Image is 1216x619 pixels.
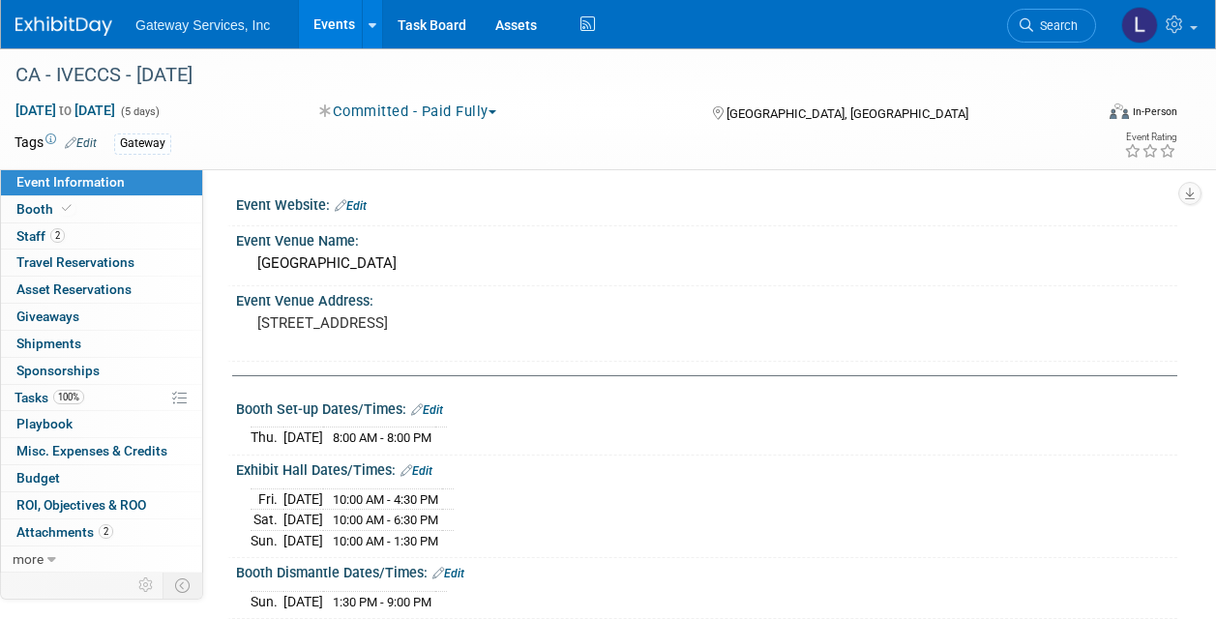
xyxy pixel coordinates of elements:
[16,416,73,431] span: Playbook
[411,403,443,417] a: Edit
[130,573,163,598] td: Personalize Event Tab Strip
[236,558,1177,583] div: Booth Dismantle Dates/Times:
[1008,101,1177,130] div: Event Format
[251,427,283,448] td: Thu.
[135,17,270,33] span: Gateway Services, Inc
[15,102,116,119] span: [DATE] [DATE]
[16,336,81,351] span: Shipments
[432,567,464,580] a: Edit
[251,510,283,531] td: Sat.
[1,438,202,464] a: Misc. Expenses & Credits
[1,250,202,276] a: Travel Reservations
[236,395,1177,420] div: Booth Set-up Dates/Times:
[13,551,44,567] span: more
[333,492,438,507] span: 10:00 AM - 4:30 PM
[333,430,431,445] span: 8:00 AM - 8:00 PM
[1007,9,1096,43] a: Search
[400,464,432,478] a: Edit
[62,203,72,214] i: Booth reservation complete
[50,228,65,243] span: 2
[1,385,202,411] a: Tasks100%
[1,277,202,303] a: Asset Reservations
[251,591,283,611] td: Sun.
[16,443,167,458] span: Misc. Expenses & Credits
[283,530,323,550] td: [DATE]
[1,304,202,330] a: Giveaways
[15,390,84,405] span: Tasks
[1121,7,1158,44] img: Leah Mockridge
[1110,103,1129,119] img: Format-Inperson.png
[16,363,100,378] span: Sponsorships
[1033,18,1078,33] span: Search
[1132,104,1177,119] div: In-Person
[16,309,79,324] span: Giveaways
[16,174,125,190] span: Event Information
[283,591,323,611] td: [DATE]
[1124,133,1176,142] div: Event Rating
[1,465,202,491] a: Budget
[9,58,1078,93] div: CA - IVECCS - [DATE]
[1,331,202,357] a: Shipments
[16,228,65,244] span: Staff
[16,281,132,297] span: Asset Reservations
[1,196,202,222] a: Booth
[236,286,1177,310] div: Event Venue Address:
[251,249,1163,279] div: [GEOGRAPHIC_DATA]
[333,595,431,609] span: 1:30 PM - 9:00 PM
[236,456,1177,481] div: Exhibit Hall Dates/Times:
[15,16,112,36] img: ExhibitDay
[283,427,323,448] td: [DATE]
[727,106,968,121] span: [GEOGRAPHIC_DATA], [GEOGRAPHIC_DATA]
[99,524,113,539] span: 2
[1,223,202,250] a: Staff2
[16,497,146,513] span: ROI, Objectives & ROO
[283,510,323,531] td: [DATE]
[1,519,202,545] a: Attachments2
[333,513,438,527] span: 10:00 AM - 6:30 PM
[114,133,171,154] div: Gateway
[56,103,74,118] span: to
[251,488,283,510] td: Fri.
[163,573,203,598] td: Toggle Event Tabs
[15,133,97,155] td: Tags
[119,105,160,118] span: (5 days)
[53,390,84,404] span: 100%
[333,534,438,548] span: 10:00 AM - 1:30 PM
[251,530,283,550] td: Sun.
[1,169,202,195] a: Event Information
[236,226,1177,251] div: Event Venue Name:
[16,201,75,217] span: Booth
[257,314,607,332] pre: [STREET_ADDRESS]
[16,254,134,270] span: Travel Reservations
[335,199,367,213] a: Edit
[1,492,202,518] a: ROI, Objectives & ROO
[65,136,97,150] a: Edit
[283,488,323,510] td: [DATE]
[1,411,202,437] a: Playbook
[16,524,113,540] span: Attachments
[236,191,1177,216] div: Event Website:
[1,546,202,573] a: more
[16,470,60,486] span: Budget
[1,358,202,384] a: Sponsorships
[312,102,504,122] button: Committed - Paid Fully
